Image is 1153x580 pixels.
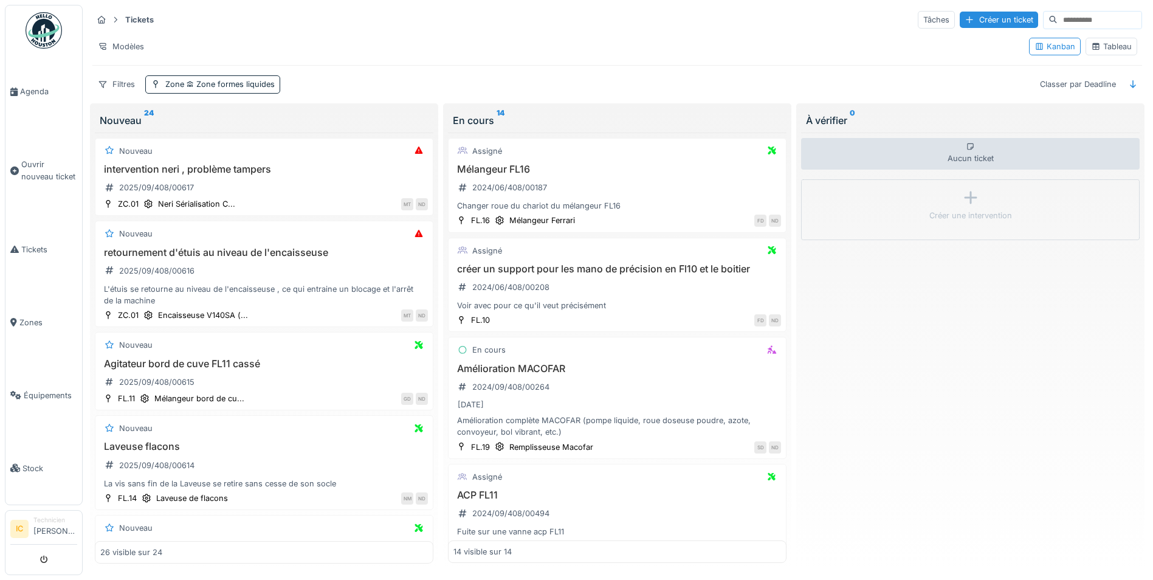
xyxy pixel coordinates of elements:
[21,244,77,255] span: Tickets
[453,300,781,311] div: Voir avec pour ce qu'il veut précisément
[472,508,549,519] div: 2024/09/408/00494
[754,215,766,227] div: FD
[416,393,428,405] div: ND
[850,113,855,128] sup: 0
[769,441,781,454] div: ND
[33,516,77,525] div: Technicien
[509,441,593,453] div: Remplisseuse Macofar
[453,363,781,375] h3: Amélioration MACOFAR
[119,228,153,240] div: Nouveau
[144,113,154,128] sup: 24
[472,245,502,257] div: Assigné
[184,80,275,89] span: Zone formes liquides
[453,415,781,438] div: Amélioration complète MACOFAR (pompe liquide, roue doseuse poudre, azote, convoyeur, bol vibrant,...
[119,423,153,434] div: Nouveau
[92,75,140,93] div: Filtres
[453,489,781,501] h3: ACP FL11
[416,198,428,210] div: ND
[119,339,153,351] div: Nouveau
[119,265,194,277] div: 2025/09/408/00616
[100,358,428,370] h3: Agitateur bord de cuve FL11 cassé
[458,399,484,410] div: [DATE]
[453,200,781,212] div: Changer roue du chariot du mélangeur FL16
[471,215,490,226] div: FL.16
[471,441,490,453] div: FL.19
[453,113,782,128] div: En cours
[453,263,781,275] h3: créer un support pour les mano de précision en Fl10 et le boitier
[806,113,1135,128] div: À vérifier
[5,359,82,432] a: Équipements
[453,526,781,537] div: Fuite sur une vanne acp FL11
[119,376,194,388] div: 2025/09/408/00615
[156,492,228,504] div: Laveuse de flacons
[10,516,77,545] a: IC Technicien[PERSON_NAME]
[471,314,490,326] div: FL.10
[5,286,82,359] a: Zones
[960,12,1038,28] div: Créer un ticket
[453,547,512,558] div: 14 visible sur 14
[5,213,82,286] a: Tickets
[1091,41,1132,52] div: Tableau
[769,215,781,227] div: ND
[754,314,766,326] div: FD
[453,164,781,175] h3: Mélangeur FL16
[20,86,77,97] span: Agenda
[100,164,428,175] h3: intervention neri , problème tampers
[26,12,62,49] img: Badge_color-CXgf-gQk.svg
[118,309,139,321] div: ZC.01
[472,381,549,393] div: 2024/09/408/00264
[92,38,150,55] div: Modèles
[100,547,162,558] div: 26 visible sur 24
[472,182,547,193] div: 2024/06/408/00187
[119,145,153,157] div: Nouveau
[497,113,504,128] sup: 14
[100,478,428,489] div: La vis sans fin de la Laveuse se retire sans cesse de son socle
[100,441,428,452] h3: Laveuse flacons
[1034,75,1121,93] div: Classer par Deadline
[401,309,413,322] div: MT
[24,390,77,401] span: Équipements
[100,113,429,128] div: Nouveau
[472,281,549,293] div: 2024/06/408/00208
[754,441,766,454] div: SD
[118,492,137,504] div: FL.14
[118,393,135,404] div: FL.11
[801,138,1140,170] div: Aucun ticket
[416,492,428,505] div: ND
[10,520,29,538] li: IC
[22,463,77,474] span: Stock
[1034,41,1075,52] div: Kanban
[929,210,1012,221] div: Créer une intervention
[769,314,781,326] div: ND
[509,215,575,226] div: Mélangeur Ferrari
[21,159,77,182] span: Ouvrir nouveau ticket
[416,309,428,322] div: ND
[154,393,244,404] div: Mélangeur bord de cu...
[118,198,139,210] div: ZC.01
[100,247,428,258] h3: retournement d'étuis au niveau de l'encaisseuse
[472,145,502,157] div: Assigné
[158,309,248,321] div: Encaisseuse V140SA (...
[5,128,82,213] a: Ouvrir nouveau ticket
[119,460,194,471] div: 2025/09/408/00614
[401,393,413,405] div: GD
[918,11,955,29] div: Tâches
[120,14,159,26] strong: Tickets
[401,492,413,505] div: NM
[100,283,428,306] div: L'étuis se retourne au niveau de l'encaisseuse , ce qui entraine un blocage et l'arrêt de la machine
[19,317,77,328] span: Zones
[472,344,506,356] div: En cours
[33,516,77,542] li: [PERSON_NAME]
[401,198,413,210] div: MT
[165,78,275,90] div: Zone
[119,522,153,534] div: Nouveau
[119,182,194,193] div: 2025/09/408/00617
[472,471,502,483] div: Assigné
[158,198,235,210] div: Neri Sérialisation C...
[5,55,82,128] a: Agenda
[5,432,82,505] a: Stock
